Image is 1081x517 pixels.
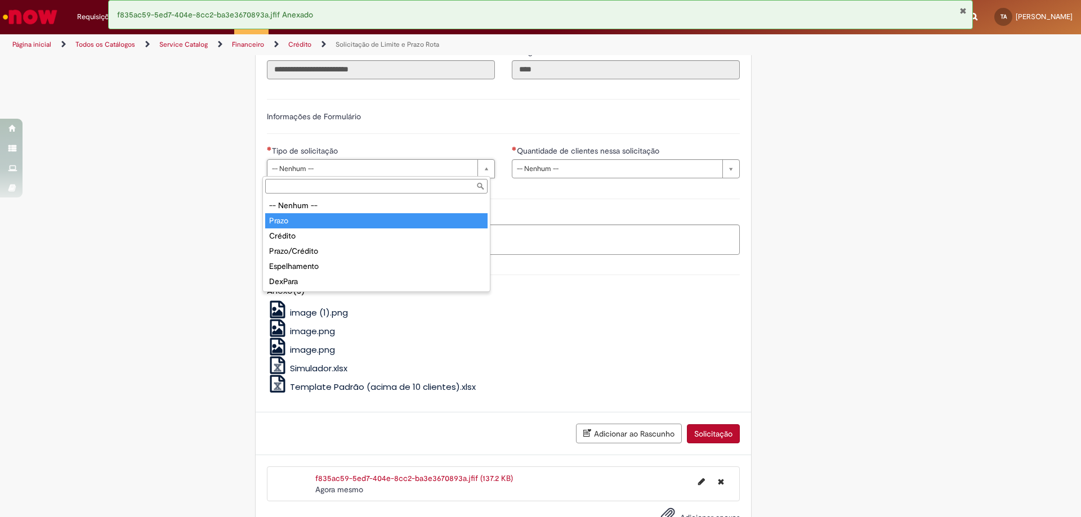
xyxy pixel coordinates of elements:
div: Crédito [265,228,488,244]
ul: Tipo de solicitação [263,196,490,291]
div: DexPara [265,274,488,289]
div: Espelhamento [265,259,488,274]
div: -- Nenhum -- [265,198,488,213]
div: Prazo [265,213,488,228]
div: Prazo/Crédito [265,244,488,259]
